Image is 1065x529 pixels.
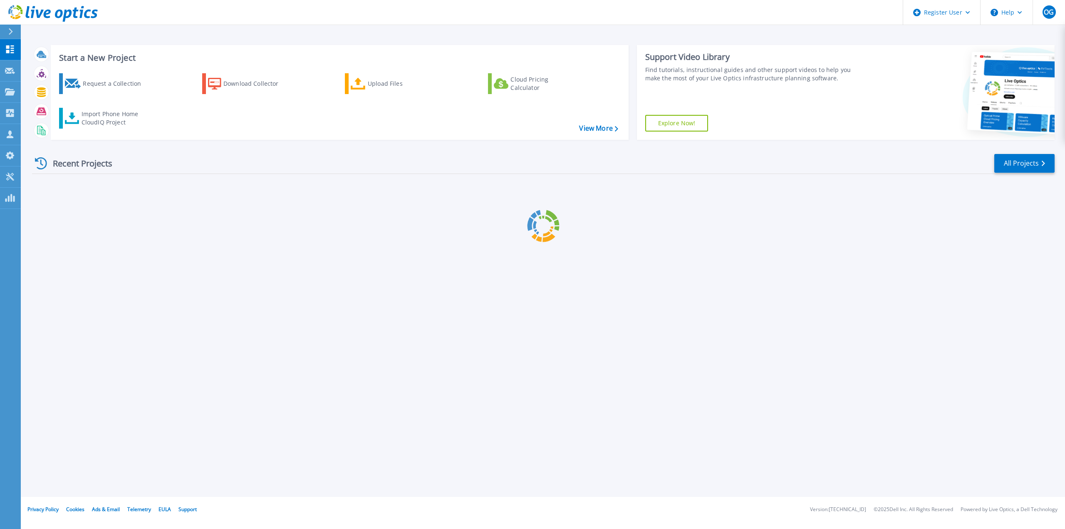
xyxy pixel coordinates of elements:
[92,506,120,513] a: Ads & Email
[223,75,290,92] div: Download Collector
[59,73,152,94] a: Request a Collection
[368,75,434,92] div: Upload Files
[345,73,438,94] a: Upload Files
[127,506,151,513] a: Telemetry
[202,73,295,94] a: Download Collector
[27,506,59,513] a: Privacy Policy
[488,73,581,94] a: Cloud Pricing Calculator
[82,110,146,127] div: Import Phone Home CloudIQ Project
[579,124,618,132] a: View More
[159,506,171,513] a: EULA
[178,506,197,513] a: Support
[32,153,124,174] div: Recent Projects
[810,507,866,512] li: Version: [TECHNICAL_ID]
[83,75,149,92] div: Request a Collection
[645,52,861,62] div: Support Video Library
[874,507,953,512] li: © 2025 Dell Inc. All Rights Reserved
[59,53,618,62] h3: Start a New Project
[645,66,861,82] div: Find tutorials, instructional guides and other support videos to help you make the most of your L...
[1044,9,1054,15] span: OG
[961,507,1058,512] li: Powered by Live Optics, a Dell Technology
[66,506,84,513] a: Cookies
[510,75,577,92] div: Cloud Pricing Calculator
[645,115,708,132] a: Explore Now!
[994,154,1055,173] a: All Projects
